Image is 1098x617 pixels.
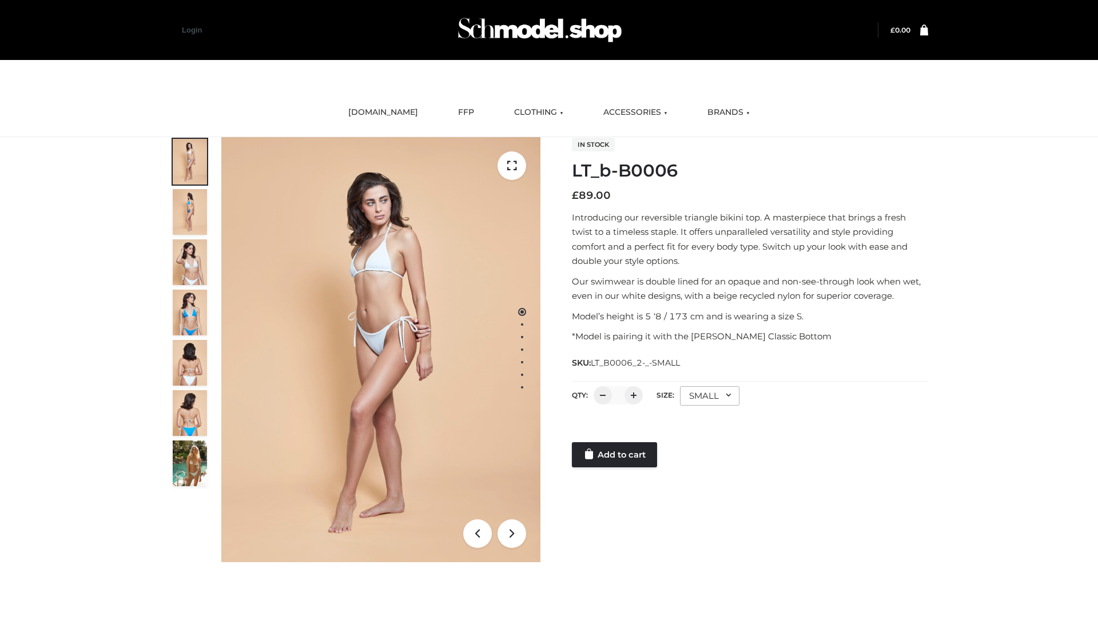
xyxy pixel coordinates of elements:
[173,139,207,185] img: ArielClassicBikiniTop_CloudNine_AzureSky_OW114ECO_1-scaled.jpg
[572,189,611,202] bdi: 89.00
[449,100,483,125] a: FFP
[591,358,680,368] span: LT_B0006_2-_-SMALL
[454,7,626,53] img: Schmodel Admin 964
[680,386,739,406] div: SMALL
[173,189,207,235] img: ArielClassicBikiniTop_CloudNine_AzureSky_OW114ECO_2-scaled.jpg
[572,356,681,370] span: SKU:
[657,391,674,399] label: Size:
[173,390,207,436] img: ArielClassicBikiniTop_CloudNine_AzureSky_OW114ECO_8-scaled.jpg
[572,274,928,303] p: Our swimwear is double lined for an opaque and non-see-through look when wet, even in our white d...
[340,100,427,125] a: [DOMAIN_NAME]
[173,340,207,386] img: ArielClassicBikiniTop_CloudNine_AzureSky_OW114ECO_7-scaled.jpg
[572,161,928,181] h1: LT_b-B0006
[890,26,910,34] a: £0.00
[572,189,579,202] span: £
[572,138,615,151] span: In stock
[221,137,540,562] img: ArielClassicBikiniTop_CloudNine_AzureSky_OW114ECO_1
[572,329,928,344] p: *Model is pairing it with the [PERSON_NAME] Classic Bottom
[595,100,676,125] a: ACCESSORIES
[572,442,657,467] a: Add to cart
[173,239,207,285] img: ArielClassicBikiniTop_CloudNine_AzureSky_OW114ECO_3-scaled.jpg
[182,26,202,34] a: Login
[572,309,928,324] p: Model’s height is 5 ‘8 / 173 cm and is wearing a size S.
[572,210,928,269] p: Introducing our reversible triangle bikini top. A masterpiece that brings a fresh twist to a time...
[890,26,895,34] span: £
[173,440,207,486] img: Arieltop_CloudNine_AzureSky2.jpg
[173,290,207,335] img: ArielClassicBikiniTop_CloudNine_AzureSky_OW114ECO_4-scaled.jpg
[572,391,588,399] label: QTY:
[890,26,910,34] bdi: 0.00
[506,100,572,125] a: CLOTHING
[699,100,758,125] a: BRANDS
